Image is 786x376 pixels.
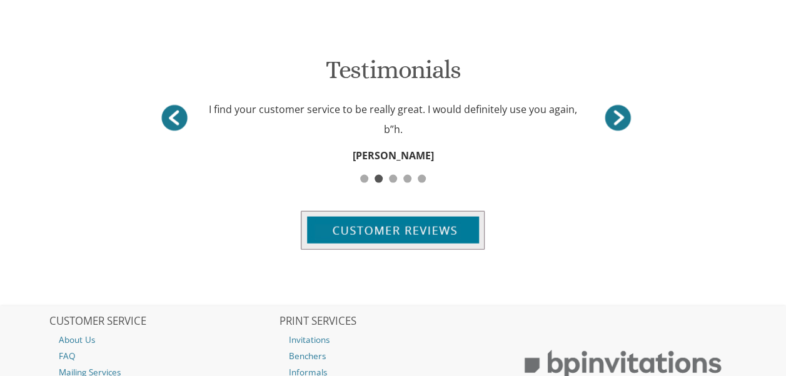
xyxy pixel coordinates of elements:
div: [PERSON_NAME] [153,146,633,166]
span: 5 [418,175,426,183]
a: > [159,102,190,134]
img: customer-reviews-btn.jpg [301,211,485,250]
span: 2 [375,175,383,183]
span: 3 [389,175,397,183]
a: < [602,102,633,134]
a: 1 [357,166,371,177]
div: I find your customer service to be really great. I would definitely use you again, b”h. [201,99,585,139]
span: 4 [403,175,411,183]
a: 3 [386,166,400,177]
span: 1 [360,175,368,183]
a: About Us [49,332,277,348]
a: 2 [371,166,386,177]
a: 4 [400,166,415,177]
a: Benchers [279,348,506,364]
a: 5 [415,166,429,177]
a: FAQ [49,348,277,364]
h2: CUSTOMER SERVICE [49,315,277,328]
h1: Testimonials [153,56,633,93]
h2: PRINT SERVICES [279,315,506,328]
a: Invitations [279,332,506,348]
